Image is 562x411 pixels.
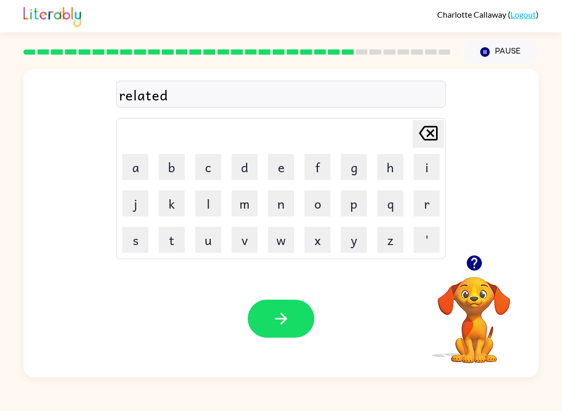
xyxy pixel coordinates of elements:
button: l [195,190,221,216]
button: s [122,227,148,253]
button: m [232,190,258,216]
button: f [304,154,330,180]
video: Your browser must support playing .mp4 files to use Literably. Please try using another browser. [422,261,526,365]
button: v [232,227,258,253]
button: x [304,227,330,253]
button: t [159,227,185,253]
div: ( ) [437,9,539,19]
span: Charlotte Callaway [437,9,508,19]
button: n [268,190,294,216]
button: y [341,227,367,253]
button: a [122,154,148,180]
img: Literably [23,4,81,27]
button: r [414,190,440,216]
button: k [159,190,185,216]
button: p [341,190,367,216]
button: w [268,227,294,253]
button: o [304,190,330,216]
button: g [341,154,367,180]
button: d [232,154,258,180]
button: j [122,190,148,216]
button: q [377,190,403,216]
button: u [195,227,221,253]
button: i [414,154,440,180]
button: Pause [463,40,539,64]
a: Logout [510,9,536,19]
button: ' [414,227,440,253]
button: b [159,154,185,180]
button: h [377,154,403,180]
div: related [119,84,443,106]
button: c [195,154,221,180]
button: z [377,227,403,253]
button: e [268,154,294,180]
